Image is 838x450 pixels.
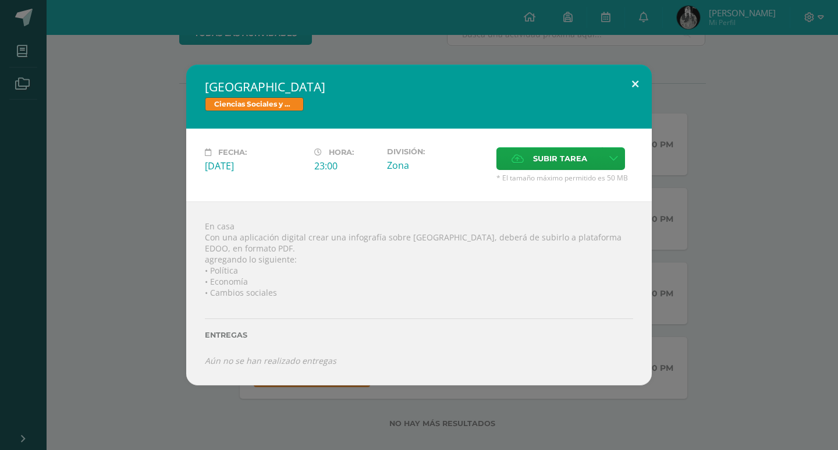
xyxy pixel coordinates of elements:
div: 23:00 [314,160,378,172]
h2: [GEOGRAPHIC_DATA] [205,79,633,95]
label: Entregas [205,331,633,339]
div: [DATE] [205,160,305,172]
span: Ciencias Sociales y Formación Ciudadana [205,97,304,111]
span: Hora: [329,148,354,157]
div: En casa Con una aplicación digital crear una infografía sobre [GEOGRAPHIC_DATA], deberá de subirl... [186,201,652,385]
label: División: [387,147,487,156]
button: Close (Esc) [619,65,652,104]
i: Aún no se han realizado entregas [205,355,336,366]
span: Fecha: [218,148,247,157]
span: * El tamaño máximo permitido es 50 MB [496,173,633,183]
div: Zona [387,159,487,172]
span: Subir tarea [533,148,587,169]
